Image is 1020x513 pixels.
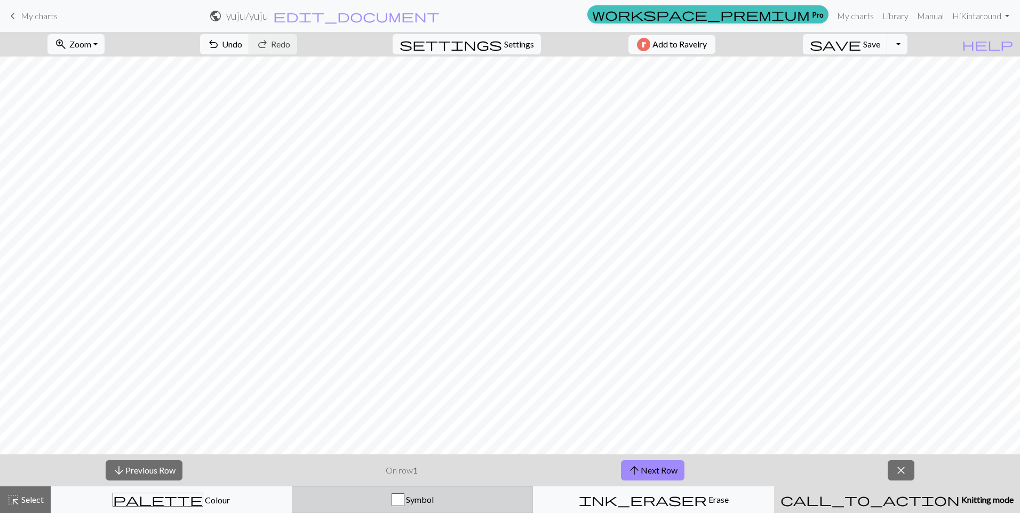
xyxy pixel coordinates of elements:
span: Add to Ravelry [652,38,707,51]
span: Select [20,494,44,504]
button: Colour [51,486,292,513]
button: Symbol [292,486,533,513]
span: call_to_action [780,492,960,507]
span: workspace_premium [592,7,810,22]
span: highlight_alt [7,492,20,507]
span: Settings [504,38,534,51]
span: keyboard_arrow_left [6,9,19,23]
h2: yuju / yuju [226,10,268,22]
span: help [962,37,1013,52]
span: ink_eraser [579,492,707,507]
i: Settings [400,38,502,51]
span: zoom_in [54,37,67,52]
span: arrow_upward [628,463,641,478]
button: Knitting mode [774,486,1020,513]
span: settings [400,37,502,52]
span: Zoom [69,39,91,49]
span: Undo [222,39,242,49]
span: My charts [21,11,58,21]
a: HiKintaround [948,5,1014,27]
button: Undo [200,34,250,54]
span: Knitting mode [960,494,1014,504]
span: Erase [707,494,729,504]
span: Save [863,39,880,49]
span: save [810,37,861,52]
p: On row [386,464,418,477]
button: Erase [533,486,774,513]
a: Manual [913,5,948,27]
span: public [209,9,222,23]
span: arrow_downward [113,463,125,478]
a: Pro [587,5,828,23]
span: close [895,463,907,478]
button: Add to Ravelry [628,35,715,54]
button: Next Row [621,460,684,480]
strong: 1 [413,465,418,475]
button: Save [803,34,888,54]
button: Previous Row [106,460,182,480]
img: Ravelry [637,38,650,51]
a: My charts [6,7,58,25]
span: palette [113,492,203,507]
span: Symbol [404,494,434,504]
button: SettingsSettings [393,34,541,54]
span: undo [207,37,220,52]
a: My charts [833,5,878,27]
span: Colour [203,495,230,505]
button: Zoom [47,34,105,54]
a: Library [878,5,913,27]
span: edit_document [273,9,440,23]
